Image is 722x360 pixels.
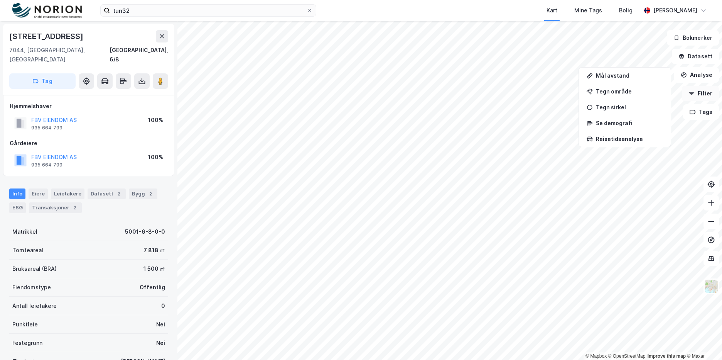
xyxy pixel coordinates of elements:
[12,320,38,329] div: Punktleie
[143,246,165,255] div: 7 818 ㎡
[156,338,165,348] div: Nei
[682,86,719,101] button: Filter
[596,72,663,79] div: Mål avstand
[683,104,719,120] button: Tags
[672,49,719,64] button: Datasett
[125,227,165,236] div: 5001-6-8-0-0
[9,188,25,199] div: Info
[12,338,42,348] div: Festegrunn
[115,190,123,198] div: 2
[12,227,37,236] div: Matrikkel
[653,6,697,15] div: [PERSON_NAME]
[9,73,76,89] button: Tag
[674,67,719,83] button: Analyse
[147,190,154,198] div: 2
[683,323,722,360] div: Kontrollprogram for chat
[12,264,57,273] div: Bruksareal (BRA)
[156,320,165,329] div: Nei
[585,353,607,359] a: Mapbox
[71,204,79,212] div: 2
[148,115,163,125] div: 100%
[619,6,633,15] div: Bolig
[596,120,663,126] div: Se demografi
[88,188,126,199] div: Datasett
[574,6,602,15] div: Mine Tags
[110,5,307,16] input: Søk på adresse, matrikkel, gårdeiere, leietakere eller personer
[10,139,168,148] div: Gårdeiere
[683,323,722,360] iframe: Chat Widget
[12,3,82,19] img: norion-logo.80e7a08dc31c2e691866.png
[129,188,157,199] div: Bygg
[12,301,57,311] div: Antall leietakere
[9,202,26,213] div: ESG
[140,283,165,292] div: Offentlig
[31,162,62,168] div: 935 664 799
[547,6,557,15] div: Kart
[12,246,43,255] div: Tomteareal
[667,30,719,46] button: Bokmerker
[596,136,663,142] div: Reisetidsanalyse
[29,202,82,213] div: Transaksjoner
[9,30,85,42] div: [STREET_ADDRESS]
[110,46,168,64] div: [GEOGRAPHIC_DATA], 6/8
[12,283,51,292] div: Eiendomstype
[31,125,62,131] div: 935 664 799
[608,353,646,359] a: OpenStreetMap
[596,104,663,110] div: Tegn sirkel
[10,102,168,111] div: Hjemmelshaver
[704,279,719,294] img: Z
[648,353,686,359] a: Improve this map
[51,188,84,199] div: Leietakere
[143,264,165,273] div: 1 500 ㎡
[29,188,48,199] div: Eiere
[9,46,110,64] div: 7044, [GEOGRAPHIC_DATA], [GEOGRAPHIC_DATA]
[148,153,163,162] div: 100%
[596,88,663,95] div: Tegn område
[161,301,165,311] div: 0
